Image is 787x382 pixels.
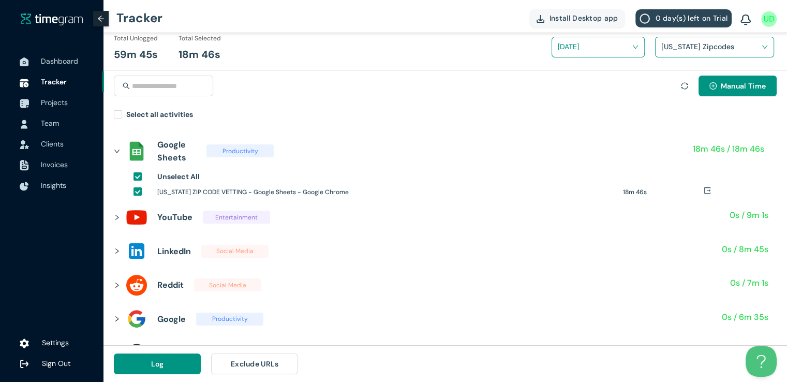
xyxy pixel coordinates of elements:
[681,82,688,90] span: sync
[41,77,67,86] span: Tracker
[704,187,711,194] span: export
[179,47,220,63] h1: 18m 46s
[41,160,68,169] span: Invoices
[116,3,162,34] h1: Tracker
[722,311,768,324] h1: 0s / 6m 35s
[97,15,105,22] span: arrow-left
[42,359,70,368] span: Sign Out
[157,171,200,182] h1: Unselect All
[157,138,196,164] h1: Google Sheets
[114,316,120,322] span: right
[20,140,29,149] img: InvoiceIcon
[194,278,261,291] span: Social Media
[693,142,764,155] h1: 18m 46s / 18m 46s
[157,278,184,291] h1: Reddit
[740,14,751,26] img: BellIcon
[730,276,768,289] h1: 0s / 7m 1s
[42,338,69,347] span: Settings
[114,47,158,63] h1: 59m 45s
[126,343,147,363] img: assets%2Ficons%2Felectron-logo.png
[20,160,29,171] img: InvoiceIcon
[20,78,29,87] img: TimeTrackerIcon
[151,358,164,370] span: Log
[157,245,191,258] h1: LinkedIn
[529,9,626,27] button: Install Desktop app
[114,214,120,221] span: right
[709,82,717,91] span: plus-circle
[157,211,192,224] h1: YouTube
[231,358,279,370] span: Exclude URLs
[537,15,544,23] img: DownloadApp
[20,182,29,191] img: InsightsIcon
[211,354,298,374] button: Exclude URLs
[206,144,274,157] span: Productivity
[114,248,120,254] span: right
[126,241,147,261] img: assets%2Ficons%2Flinkedin_updated.svg
[20,99,29,108] img: ProjectIcon
[126,308,147,329] img: assets%2Ficons%2Ficons8-google-240.png
[721,80,766,92] span: Manual Time
[114,34,158,43] h1: Total Unlogged
[126,207,147,228] img: assets%2Ficons%2Fyoutube_updated.png
[126,141,147,161] img: assets%2Ficons%2Fsheets_official.png
[635,9,732,27] button: 0 day(s) left on Trial
[21,12,83,25] img: timegram
[661,39,783,54] h1: [US_STATE] Zipcodes
[20,359,29,369] img: logOut.ca60ddd252d7bab9102ea2608abe0238.svg
[761,11,777,27] img: UserIcon
[20,57,29,67] img: DashboardIcon
[722,243,768,256] h1: 0s / 8m 45s
[157,313,186,326] h1: Google
[114,282,120,288] span: right
[41,56,78,66] span: Dashboard
[179,34,221,43] h1: Total Selected
[725,344,768,357] h1: 0s / 2m 31s
[655,12,727,24] span: 0 day(s) left on Trial
[41,98,68,107] span: Projects
[730,209,768,222] h1: 0s / 9m 1s
[699,76,777,96] button: plus-circleManual Time
[114,148,120,154] span: right
[20,338,29,348] img: settings.78e04af822cf15d41b38c81147b09f22.svg
[157,187,615,197] h1: [US_STATE] ZIP CODE VETTING - Google Sheets - Google Chrome
[196,313,263,326] span: Productivity
[126,275,147,296] img: assets%2Ficons%2Freddit.png
[41,119,59,128] span: Team
[41,139,64,149] span: Clients
[623,187,704,197] h1: 18m 46s
[126,109,193,120] h1: Select all activities
[20,120,29,129] img: UserIcon
[203,211,270,224] span: Entertainment
[114,354,201,374] button: Log
[201,245,269,258] span: Social Media
[746,346,777,377] iframe: Toggle Customer Support
[41,181,66,190] span: Insights
[123,82,130,90] span: search
[550,12,618,24] span: Install Desktop app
